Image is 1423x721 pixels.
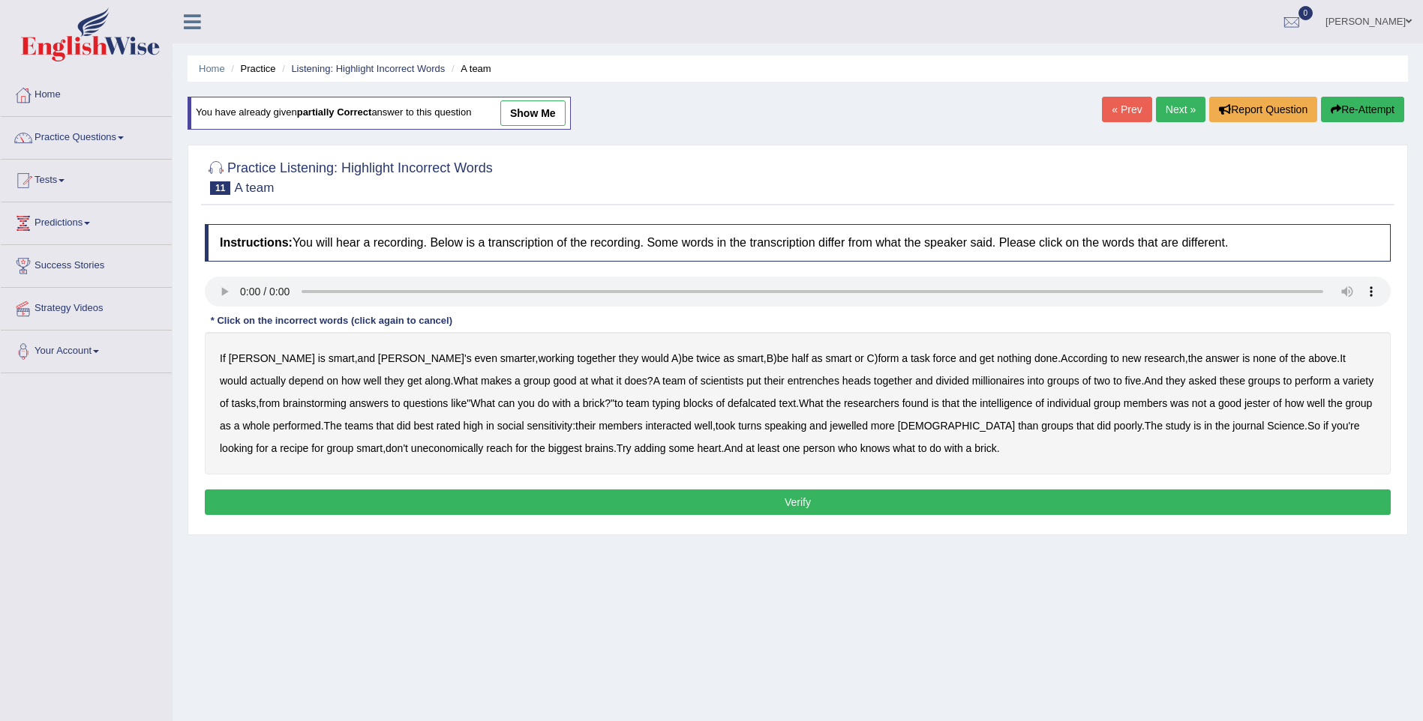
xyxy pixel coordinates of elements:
[437,420,461,432] b: rated
[1144,352,1184,364] b: research
[481,375,512,387] b: makes
[696,352,720,364] b: twice
[645,420,691,432] b: interacted
[259,397,280,409] b: from
[1279,352,1288,364] b: of
[1232,420,1264,432] b: journal
[578,352,616,364] b: together
[1267,420,1304,432] b: Science
[283,397,347,409] b: brainstorming
[932,397,939,409] b: is
[803,442,835,454] b: person
[311,442,323,454] b: for
[1166,420,1190,432] b: study
[585,442,614,454] b: brains
[902,352,908,364] b: a
[942,397,959,409] b: that
[411,442,484,454] b: uneconomically
[619,352,638,364] b: they
[1102,97,1151,122] a: « Prev
[199,63,225,74] a: Home
[878,352,899,364] b: form
[1291,352,1305,364] b: the
[867,352,875,364] b: C
[653,375,660,387] b: A
[962,397,977,409] b: the
[272,442,278,454] b: a
[1166,375,1185,387] b: they
[538,352,574,364] b: working
[345,420,374,432] b: teams
[1122,352,1142,364] b: new
[1242,352,1250,364] b: is
[580,375,589,387] b: at
[1,288,172,325] a: Strategy Videos
[1307,420,1320,432] b: So
[220,375,248,387] b: would
[1295,375,1331,387] b: perform
[1047,397,1091,409] b: individual
[1220,375,1245,387] b: these
[653,397,680,409] b: typing
[515,442,527,454] b: for
[1145,420,1163,432] b: The
[1209,397,1215,409] b: a
[911,352,930,364] b: task
[1218,397,1241,409] b: good
[220,397,229,409] b: of
[683,397,713,409] b: blocks
[548,442,582,454] b: biggest
[634,442,665,454] b: adding
[453,375,478,387] b: What
[486,442,512,454] b: reach
[500,100,566,126] a: show me
[929,442,941,454] b: do
[1248,375,1280,387] b: groups
[1156,97,1205,122] a: Next »
[1328,397,1342,409] b: the
[614,397,623,409] b: to
[385,375,404,387] b: they
[220,442,253,454] b: looking
[242,420,270,432] b: whole
[518,397,535,409] b: you
[1334,375,1340,387] b: a
[791,352,809,364] b: half
[1298,6,1313,20] span: 0
[641,352,669,364] b: would
[1307,397,1325,409] b: well
[1018,420,1038,432] b: than
[324,420,342,432] b: The
[827,397,841,409] b: the
[297,107,372,118] b: partially correct
[403,397,448,409] b: questions
[599,420,642,432] b: members
[1041,420,1073,432] b: groups
[527,420,572,432] b: sensitivity
[871,420,895,432] b: more
[1273,397,1282,409] b: of
[1188,375,1216,387] b: asked
[1188,352,1202,364] b: the
[1097,420,1111,432] b: did
[842,375,871,387] b: heads
[980,397,1032,409] b: intelligence
[574,397,580,409] b: a
[728,397,776,409] b: defalcated
[425,375,450,387] b: along
[997,352,1031,364] b: nothing
[1,74,172,112] a: Home
[1113,375,1122,387] b: to
[329,352,355,364] b: smart
[205,314,458,328] div: * Click on the incorrect words (click again to cancel)
[738,420,761,432] b: turns
[777,352,789,364] b: be
[583,397,605,409] b: brick
[933,352,956,364] b: force
[377,420,394,432] b: that
[935,375,968,387] b: divided
[723,352,734,364] b: as
[617,375,622,387] b: it
[668,442,694,454] b: some
[767,352,773,364] b: B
